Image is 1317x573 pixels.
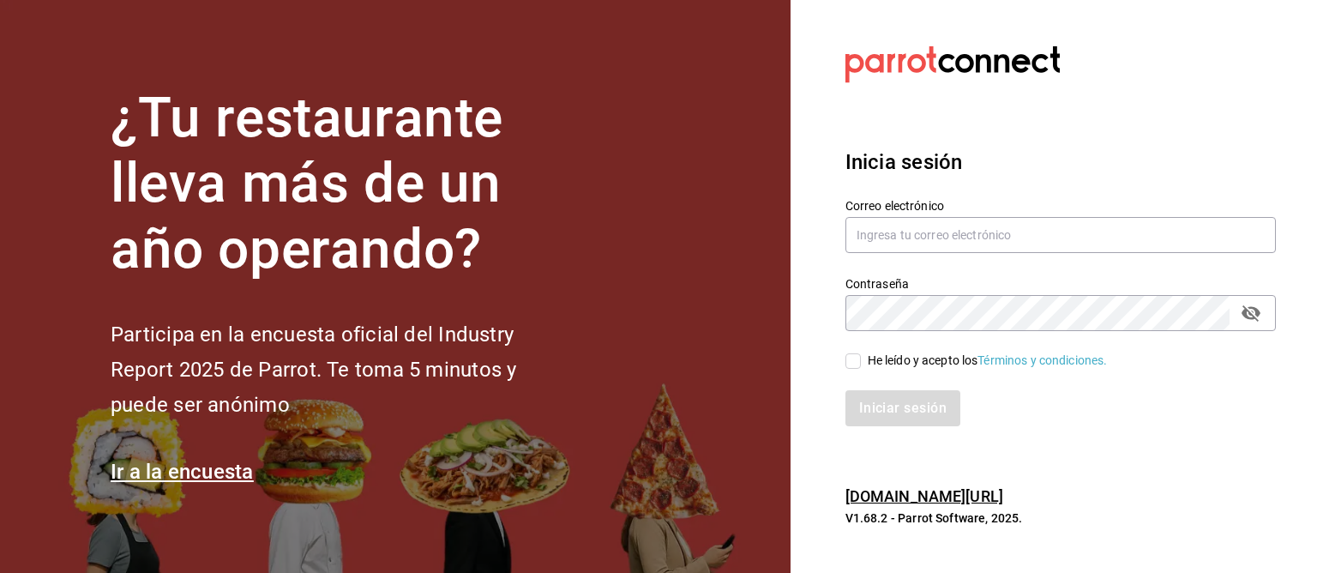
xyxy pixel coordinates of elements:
[845,510,1276,527] p: V1.68.2 - Parrot Software, 2025.
[845,487,1003,505] a: [DOMAIN_NAME][URL]
[111,317,574,422] h2: Participa en la encuesta oficial del Industry Report 2025 de Parrot. Te toma 5 minutos y puede se...
[845,199,1276,211] label: Correo electrónico
[1236,299,1266,328] button: passwordField
[111,460,254,484] a: Ir a la encuesta
[845,277,1276,289] label: Contraseña
[845,217,1276,253] input: Ingresa tu correo electrónico
[868,352,1108,370] div: He leído y acepto los
[977,353,1107,367] a: Términos y condiciones.
[111,86,574,283] h1: ¿Tu restaurante lleva más de un año operando?
[845,147,1276,178] h3: Inicia sesión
